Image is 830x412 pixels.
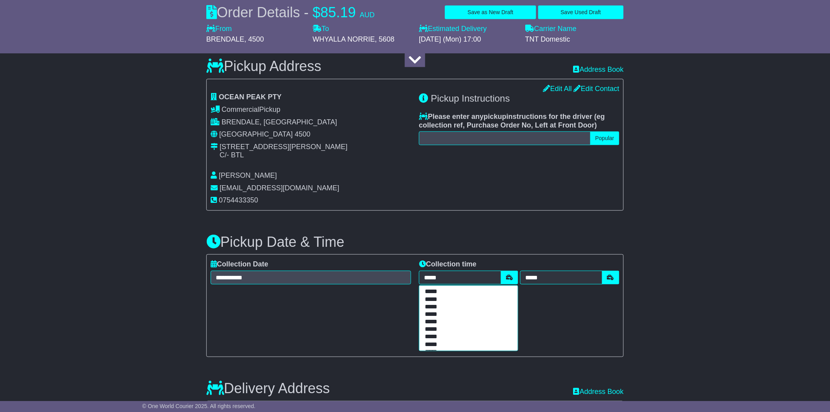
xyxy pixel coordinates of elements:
[574,85,619,93] a: Edit Contact
[313,25,329,33] label: To
[219,171,277,179] span: [PERSON_NAME]
[525,35,624,44] div: TNT Domestic
[484,113,506,120] span: pickup
[538,5,624,19] button: Save Used Draft
[211,260,268,269] label: Collection Date
[219,130,293,138] span: [GEOGRAPHIC_DATA]
[543,85,572,93] a: Edit All
[419,260,477,269] label: Collection time
[206,4,375,21] div: Order Details -
[206,35,244,43] span: BRENDALE
[211,106,411,114] div: Pickup
[244,35,264,43] span: , 4500
[206,234,624,250] h3: Pickup Date & Time
[222,118,337,126] span: BRENDALE, [GEOGRAPHIC_DATA]
[219,93,282,101] span: OCEAN PEAK PTY
[206,381,330,396] h3: Delivery Address
[313,4,320,20] span: $
[573,66,624,74] a: Address Book
[320,4,356,20] span: 85.19
[419,35,517,44] div: [DATE] (Mon) 17:00
[219,196,258,204] span: 0754433350
[206,58,321,74] h3: Pickup Address
[573,388,624,396] a: Address Book
[419,113,605,129] span: eg collection ref, Purchase Order No, Left at Front Door
[220,151,348,160] div: C/- BTL
[590,131,619,145] button: Popular
[222,106,259,113] span: Commercial
[419,25,517,33] label: Estimated Delivery
[220,143,348,151] div: [STREET_ADDRESS][PERSON_NAME]
[295,130,310,138] span: 4500
[313,35,375,43] span: WHYALLA NORRIE
[431,93,510,104] span: Pickup Instructions
[220,184,339,192] span: [EMAIL_ADDRESS][DOMAIN_NAME]
[360,11,375,19] span: AUD
[142,403,256,409] span: © One World Courier 2025. All rights reserved.
[375,35,395,43] span: , 5608
[525,25,577,33] label: Carrier Name
[206,25,232,33] label: From
[419,113,619,129] label: Please enter any instructions for the driver ( )
[445,5,536,19] button: Save as New Draft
